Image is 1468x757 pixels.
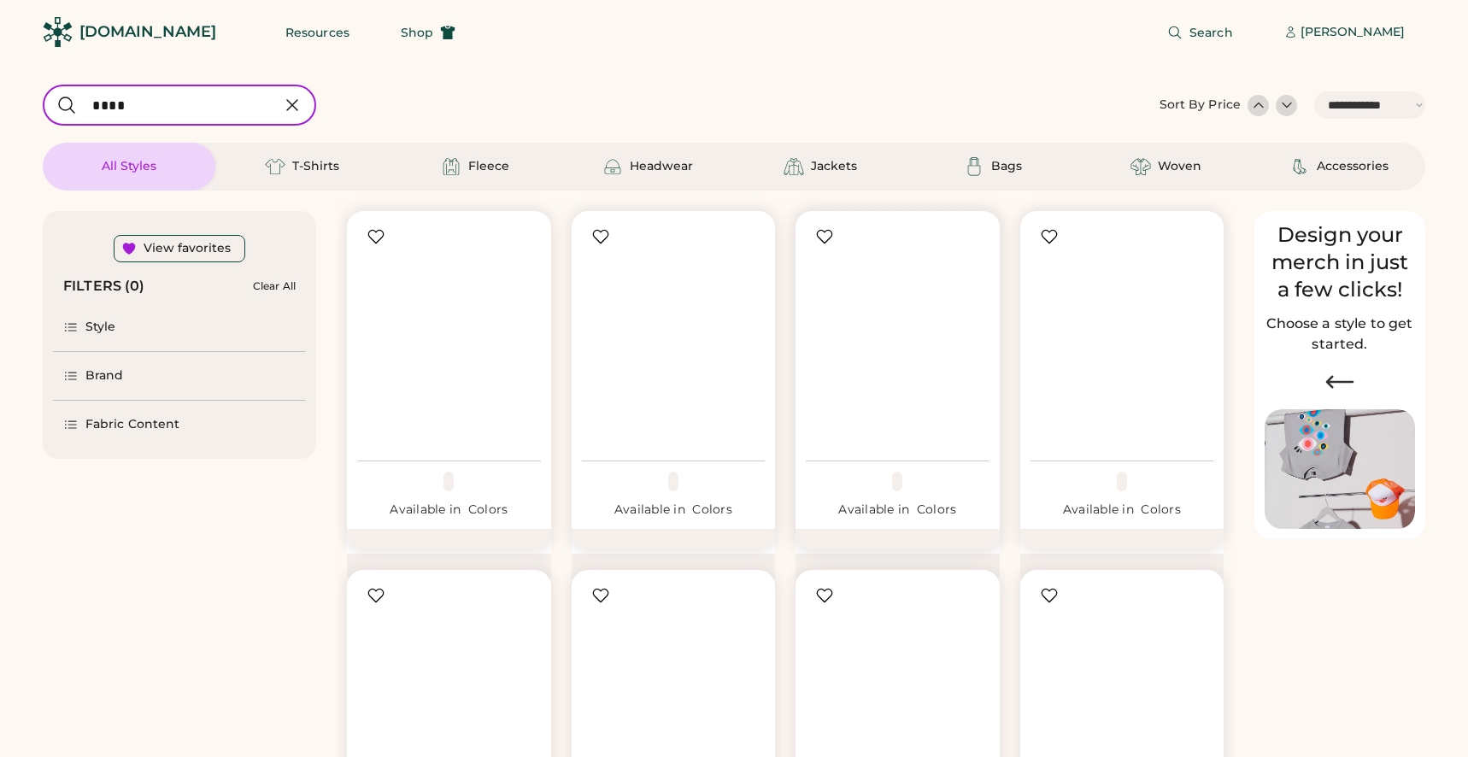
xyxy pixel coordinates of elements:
div: Available in Colors [806,502,989,519]
button: Search [1147,15,1254,50]
img: Headwear Icon [602,156,623,177]
div: [PERSON_NAME] [1301,24,1405,41]
div: Headwear [630,158,693,175]
div: All Styles [102,158,156,175]
img: Woven Icon [1130,156,1151,177]
div: Clear All [253,280,296,292]
div: FILTERS (0) [63,276,145,296]
div: Woven [1158,158,1201,175]
img: Jackets Icon [784,156,804,177]
div: View favorites [144,240,231,257]
img: T-Shirts Icon [265,156,285,177]
img: Accessories Icon [1289,156,1310,177]
div: T-Shirts [292,158,339,175]
span: Search [1189,26,1233,38]
span: Shop [401,26,433,38]
h2: Choose a style to get started. [1265,314,1415,355]
div: Accessories [1317,158,1389,175]
div: Bags [991,158,1022,175]
div: Sort By Price [1160,97,1241,114]
div: Brand [85,367,124,384]
img: Bags Icon [964,156,984,177]
img: Image of Lisa Congdon Eye Print on T-Shirt and Hat [1265,409,1415,530]
button: Resources [265,15,370,50]
div: Available in Colors [357,502,541,519]
div: Available in Colors [582,502,766,519]
div: [DOMAIN_NAME] [79,21,216,43]
div: Design your merch in just a few clicks! [1265,221,1415,303]
img: Rendered Logo - Screens [43,17,73,47]
div: Fleece [468,158,509,175]
div: Fabric Content [85,416,179,433]
button: Shop [380,15,476,50]
div: Available in Colors [1031,502,1214,519]
div: Style [85,319,116,336]
img: Fleece Icon [441,156,461,177]
div: Jackets [811,158,857,175]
